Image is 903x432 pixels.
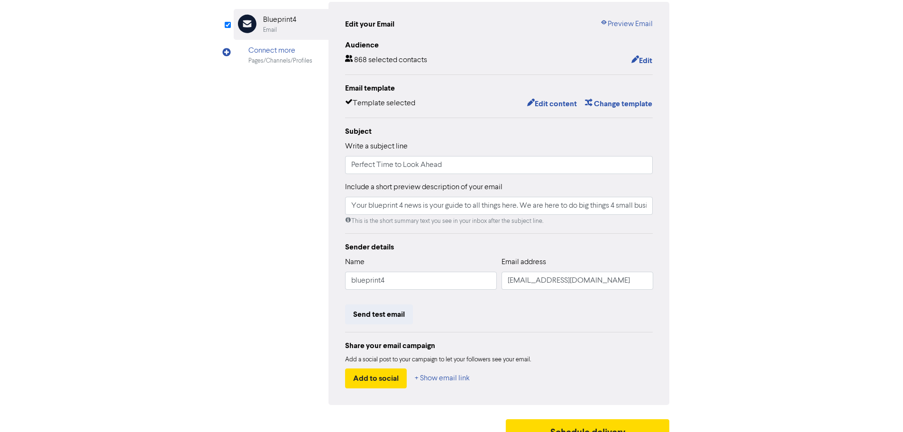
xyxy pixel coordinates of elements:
button: Edit [631,55,653,67]
div: Connect more [248,45,312,56]
button: Send test email [345,304,413,324]
button: Add to social [345,368,407,388]
label: Include a short preview description of your email [345,182,502,193]
div: This is the short summary text you see in your inbox after the subject line. [345,217,653,226]
div: Template selected [345,98,415,110]
div: Add a social post to your campaign to let your followers see your email. [345,355,653,365]
label: Write a subject line [345,141,408,152]
div: Audience [345,39,653,51]
a: Preview Email [600,18,653,30]
div: Edit your Email [345,18,394,30]
button: Edit content [527,98,577,110]
div: Pages/Channels/Profiles [248,56,312,65]
button: + Show email link [414,368,470,388]
div: Sender details [345,241,653,253]
div: Blueprint4 [263,14,296,26]
div: Share your email campaign [345,340,653,351]
label: Email address [502,257,546,268]
div: Subject [345,126,653,137]
div: Blueprint4Email [234,9,328,40]
div: Email [263,26,277,35]
div: Connect morePages/Channels/Profiles [234,40,328,71]
button: Change template [584,98,653,110]
iframe: Chat Widget [784,330,903,432]
div: 868 selected contacts [345,55,427,67]
div: Email template [345,83,653,94]
label: Name [345,257,365,268]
